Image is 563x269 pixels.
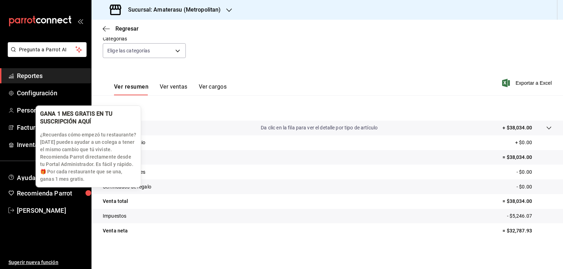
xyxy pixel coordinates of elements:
[17,71,86,81] span: Reportes
[103,104,552,112] p: Resumen
[114,83,227,95] div: navigation tabs
[103,198,128,205] p: Venta total
[114,83,148,95] button: Ver resumen
[502,227,552,235] p: = $32,787.93
[19,46,76,53] span: Pregunta a Parrot AI
[261,124,378,132] p: Da clic en la fila para ver el detalle por tipo de artículo
[103,212,126,220] p: Impuestos
[17,172,76,181] span: Ayuda
[40,110,125,126] div: GANA 1 MES GRATIS EN TU SUSCRIPCIÓN AQUÍ
[17,140,86,149] span: Inventarios
[103,36,186,41] label: Categorías
[517,183,552,191] p: - $0.00
[40,131,137,183] p: ¿Recuerdas cómo empezó tu restaurante? [DATE] puedes ayudar a un colega a tener el mismo cambio q...
[160,83,188,95] button: Ver ventas
[77,18,83,24] button: open_drawer_menu
[103,25,139,32] button: Regresar
[103,227,128,235] p: Venta neta
[8,42,87,57] button: Pregunta a Parrot AI
[17,206,86,215] span: [PERSON_NAME]
[502,154,552,161] p: = $38,034.00
[507,212,552,220] p: - $5,246.07
[8,259,86,266] span: Sugerir nueva función
[515,139,552,146] p: + $0.00
[107,47,150,54] span: Elige las categorías
[115,25,139,32] span: Regresar
[5,51,87,58] a: Pregunta a Parrot AI
[504,79,552,87] button: Exportar a Excel
[517,168,552,176] p: - $0.00
[199,83,227,95] button: Ver cargos
[17,188,86,198] span: Recomienda Parrot
[122,6,221,14] h3: Sucursal: Amaterasu (Metropolitan)
[17,105,86,115] span: Personal
[502,124,532,132] p: + $38,034.00
[502,198,552,205] p: = $38,034.00
[17,123,86,132] span: Facturación
[17,88,86,98] span: Configuración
